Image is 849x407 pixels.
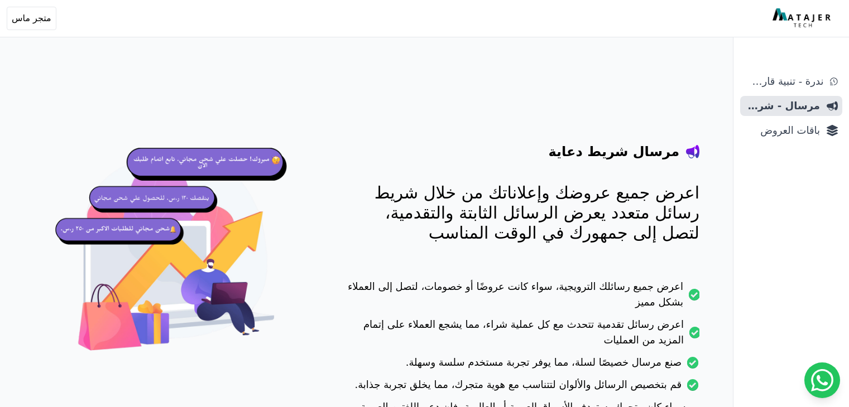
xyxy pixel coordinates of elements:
[745,74,823,89] span: ندرة - تنبية قارب علي النفاذ
[346,279,699,317] li: اعرض جميع رسائلك الترويجية، سواء كانت عروضًا أو خصومات، لتصل إلى العملاء بشكل مميز
[12,12,51,25] span: متجر ماس
[745,123,820,138] span: باقات العروض
[745,98,820,114] span: مرسال - شريط دعاية
[346,183,699,243] p: اعرض جميع عروضك وإعلاناتك من خلال شريط رسائل متعدد يعرض الرسائل الثابتة والتقدمية، لتصل إلى جمهور...
[773,8,833,28] img: MatajerTech Logo
[346,377,699,399] li: قم بتخصيص الرسائل والألوان لتتناسب مع هوية متجرك، مما يخلق تجربة جذابة.
[346,317,699,355] li: اعرض رسائل تقدمية تتحدث مع كل عملية شراء، مما يشجع العملاء على إتمام المزيد من العمليات
[346,355,699,377] li: صنع مرسال خصيصًا لسلة، مما يوفر تجربة مستخدم سلسة وسهلة.
[7,7,56,30] button: متجر ماس
[549,143,679,161] h4: مرسال شريط دعاية
[52,134,301,382] img: hero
